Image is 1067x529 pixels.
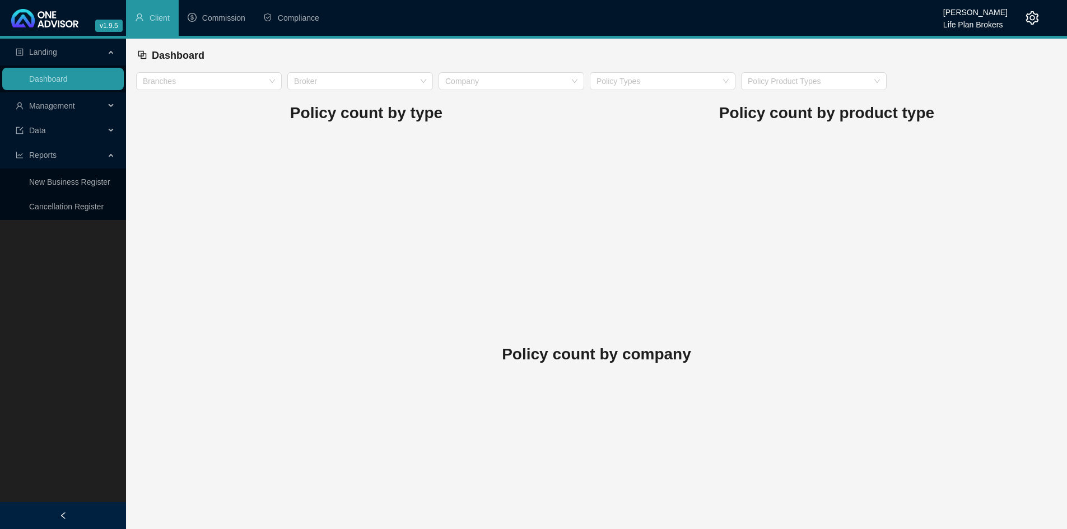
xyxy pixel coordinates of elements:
[29,151,57,160] span: Reports
[29,126,46,135] span: Data
[278,13,319,22] span: Compliance
[202,13,245,22] span: Commission
[152,50,204,61] span: Dashboard
[188,13,197,22] span: dollar
[95,20,123,32] span: v1.9.5
[137,50,147,60] span: block
[1026,11,1039,25] span: setting
[136,342,1057,367] h1: Policy count by company
[16,127,24,134] span: import
[16,102,24,110] span: user
[943,3,1008,15] div: [PERSON_NAME]
[597,101,1057,125] h1: Policy count by product type
[29,101,75,110] span: Management
[150,13,170,22] span: Client
[29,177,110,186] a: New Business Register
[135,13,144,22] span: user
[16,151,24,159] span: line-chart
[59,512,67,519] span: left
[11,9,78,27] img: 2df55531c6924b55f21c4cf5d4484680-logo-light.svg
[136,101,597,125] h1: Policy count by type
[29,48,57,57] span: Landing
[263,13,272,22] span: safety
[16,48,24,56] span: profile
[943,15,1008,27] div: Life Plan Brokers
[29,202,104,211] a: Cancellation Register
[29,74,68,83] a: Dashboard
